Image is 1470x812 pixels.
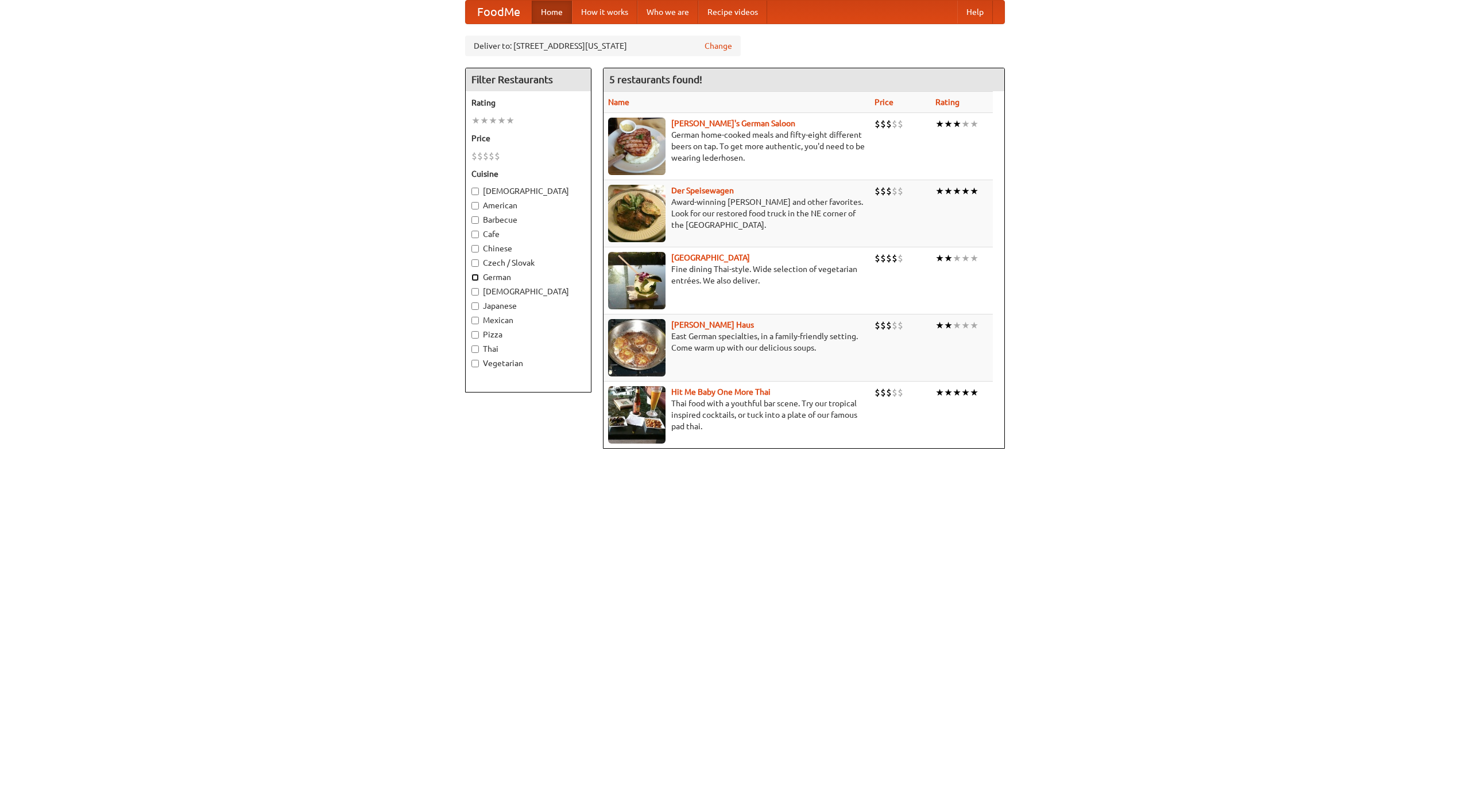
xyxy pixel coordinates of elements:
li: $ [875,386,880,399]
li: ★ [944,319,953,332]
a: Hit Me Baby One More Thai [671,387,771,397]
li: $ [494,150,500,162]
img: babythai.jpg [608,386,666,444]
li: $ [892,252,898,265]
li: $ [477,150,483,162]
li: ★ [961,252,970,265]
b: Der Speisewagen [671,186,734,195]
li: $ [886,252,892,265]
label: [DEMOGRAPHIC_DATA] [471,185,585,197]
h5: Price [471,133,585,144]
input: Cafe [471,231,479,238]
label: Japanese [471,300,585,312]
input: [DEMOGRAPHIC_DATA] [471,188,479,195]
li: ★ [953,252,961,265]
p: Award-winning [PERSON_NAME] and other favorites. Look for our restored food truck in the NE corne... [608,196,865,231]
li: $ [471,150,477,162]
li: ★ [970,185,978,197]
a: Who we are [637,1,698,24]
li: ★ [970,319,978,332]
li: ★ [961,118,970,130]
li: ★ [953,118,961,130]
a: Rating [935,98,960,107]
a: [PERSON_NAME] Haus [671,320,754,329]
li: $ [875,252,880,265]
li: ★ [935,185,944,197]
li: ★ [506,114,514,127]
input: [DEMOGRAPHIC_DATA] [471,288,479,296]
h5: Rating [471,97,585,108]
input: Vegetarian [471,360,479,367]
li: ★ [489,114,497,127]
input: German [471,274,479,281]
li: $ [898,319,903,332]
ng-pluralize: 5 restaurants found! [609,74,702,85]
label: Czech / Slovak [471,257,585,269]
li: $ [892,185,898,197]
li: $ [875,185,880,197]
p: East German specialties, in a family-friendly setting. Come warm up with our delicious soups. [608,331,865,353]
li: $ [489,150,494,162]
a: Name [608,98,629,107]
li: $ [898,118,903,130]
li: ★ [944,185,953,197]
li: ★ [935,386,944,399]
input: Barbecue [471,216,479,224]
li: $ [880,118,886,130]
li: ★ [935,319,944,332]
li: $ [886,185,892,197]
li: $ [886,319,892,332]
li: ★ [944,118,953,130]
input: Mexican [471,317,479,324]
li: $ [892,319,898,332]
li: ★ [953,386,961,399]
li: ★ [953,319,961,332]
input: Thai [471,345,479,353]
li: ★ [471,114,480,127]
img: satay.jpg [608,252,666,309]
li: $ [898,185,903,197]
p: German home-cooked meals and fifty-eight different beers on tap. To get more authentic, you'd nee... [608,129,865,164]
label: Chinese [471,243,585,254]
input: Chinese [471,245,479,252]
input: Czech / Slovak [471,259,479,267]
a: [PERSON_NAME]'s German Saloon [671,119,795,128]
li: ★ [970,386,978,399]
h4: Filter Restaurants [466,68,591,91]
label: Mexican [471,314,585,326]
input: American [471,202,479,209]
img: speisewagen.jpg [608,185,666,242]
a: FoodMe [466,1,532,24]
li: $ [898,386,903,399]
li: $ [892,118,898,130]
li: ★ [961,386,970,399]
img: kohlhaus.jpg [608,319,666,376]
li: ★ [961,185,970,197]
li: $ [483,150,489,162]
li: ★ [935,252,944,265]
li: ★ [480,114,489,127]
img: esthers.jpg [608,118,666,175]
li: $ [880,386,886,399]
li: ★ [944,252,953,265]
a: Price [875,98,893,107]
li: $ [880,319,886,332]
a: Recipe videos [698,1,767,24]
label: Vegetarian [471,358,585,369]
a: Home [532,1,572,24]
p: Fine dining Thai-style. Wide selection of vegetarian entrées. We also deliver. [608,263,865,286]
li: ★ [497,114,506,127]
li: ★ [935,118,944,130]
li: ★ [944,386,953,399]
p: Thai food with a youthful bar scene. Try our tropical inspired cocktails, or tuck into a plate of... [608,398,865,432]
li: $ [880,185,886,197]
a: Change [705,40,732,52]
input: Japanese [471,302,479,310]
input: Pizza [471,331,479,339]
label: Cafe [471,228,585,240]
label: Barbecue [471,214,585,226]
li: ★ [961,319,970,332]
li: ★ [970,252,978,265]
label: [DEMOGRAPHIC_DATA] [471,286,585,297]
